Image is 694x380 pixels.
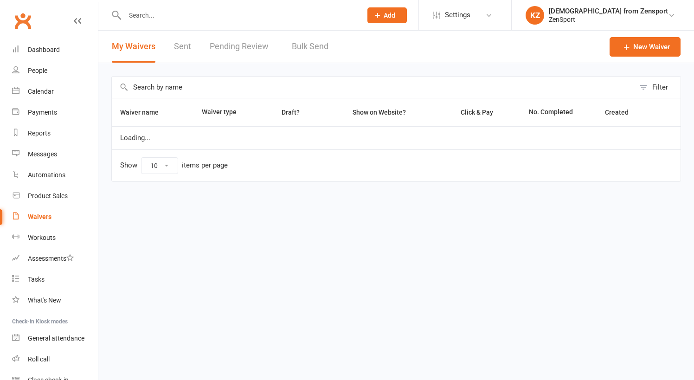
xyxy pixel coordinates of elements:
[384,12,395,19] span: Add
[635,77,681,98] button: Filter
[12,248,98,269] a: Assessments
[12,349,98,370] a: Roll call
[526,6,544,25] div: KZ
[273,107,310,118] button: Draft?
[28,234,56,241] div: Workouts
[193,98,258,126] th: Waiver type
[112,31,155,63] button: My Waivers
[12,39,98,60] a: Dashboard
[12,102,98,123] a: Payments
[12,123,98,144] a: Reports
[12,165,98,186] a: Automations
[120,157,228,174] div: Show
[282,109,300,116] span: Draft?
[28,150,57,158] div: Messages
[28,255,74,262] div: Assessments
[353,109,406,116] span: Show on Website?
[452,107,503,118] button: Click & Pay
[549,7,668,15] div: [DEMOGRAPHIC_DATA] from Zensport
[28,192,68,200] div: Product Sales
[12,328,98,349] a: General attendance kiosk mode
[610,37,681,57] a: New Waiver
[12,186,98,206] a: Product Sales
[12,269,98,290] a: Tasks
[112,126,681,149] td: Loading...
[112,77,635,98] input: Search by name
[210,31,273,63] a: Pending Review
[12,144,98,165] a: Messages
[12,81,98,102] a: Calendar
[28,129,51,137] div: Reports
[367,7,407,23] button: Add
[461,109,493,116] span: Click & Pay
[605,107,639,118] button: Created
[28,213,51,220] div: Waivers
[122,9,355,22] input: Search...
[120,109,169,116] span: Waiver name
[292,31,328,63] a: Bulk Send
[28,88,54,95] div: Calendar
[174,31,191,63] a: Sent
[28,171,65,179] div: Automations
[549,15,668,24] div: ZenSport
[12,206,98,227] a: Waivers
[28,46,60,53] div: Dashboard
[28,276,45,283] div: Tasks
[28,355,50,363] div: Roll call
[28,335,84,342] div: General attendance
[28,296,61,304] div: What's New
[120,107,169,118] button: Waiver name
[12,227,98,248] a: Workouts
[344,107,416,118] button: Show on Website?
[28,67,47,74] div: People
[12,290,98,311] a: What's New
[11,9,34,32] a: Clubworx
[12,60,98,81] a: People
[182,161,228,169] div: items per page
[445,5,470,26] span: Settings
[520,98,597,126] th: No. Completed
[28,109,57,116] div: Payments
[605,109,639,116] span: Created
[652,82,668,93] div: Filter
